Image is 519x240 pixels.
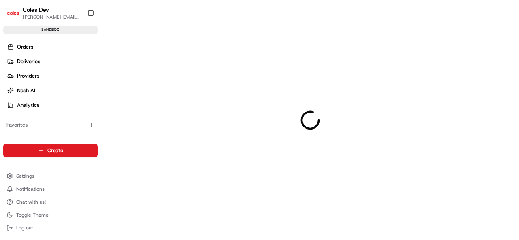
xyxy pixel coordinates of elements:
span: Toggle Theme [16,212,49,218]
button: Create [3,144,98,157]
span: Providers [17,72,39,80]
a: Nash AI [3,84,101,97]
span: Notifications [16,186,45,192]
button: Coles Dev [23,6,49,14]
button: Chat with us! [3,196,98,208]
span: Log out [16,225,33,231]
span: Nash AI [17,87,35,94]
button: Log out [3,222,98,234]
button: Settings [3,170,98,182]
span: Create [47,147,63,154]
div: sandbox [3,26,98,34]
div: Favorites [3,119,98,132]
span: Orders [17,43,33,51]
span: Settings [16,173,34,179]
span: Chat with us! [16,199,46,205]
a: Orders [3,40,101,53]
span: Analytics [17,102,39,109]
img: Coles Dev [6,6,19,19]
button: Toggle Theme [3,209,98,221]
a: Deliveries [3,55,101,68]
a: Analytics [3,99,101,112]
button: [PERSON_NAME][EMAIL_ADDRESS][PERSON_NAME][PERSON_NAME][DOMAIN_NAME] [23,14,81,20]
button: Coles DevColes Dev[PERSON_NAME][EMAIL_ADDRESS][PERSON_NAME][PERSON_NAME][DOMAIN_NAME] [3,3,84,23]
button: Notifications [3,183,98,195]
span: Deliveries [17,58,40,65]
a: Providers [3,70,101,83]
